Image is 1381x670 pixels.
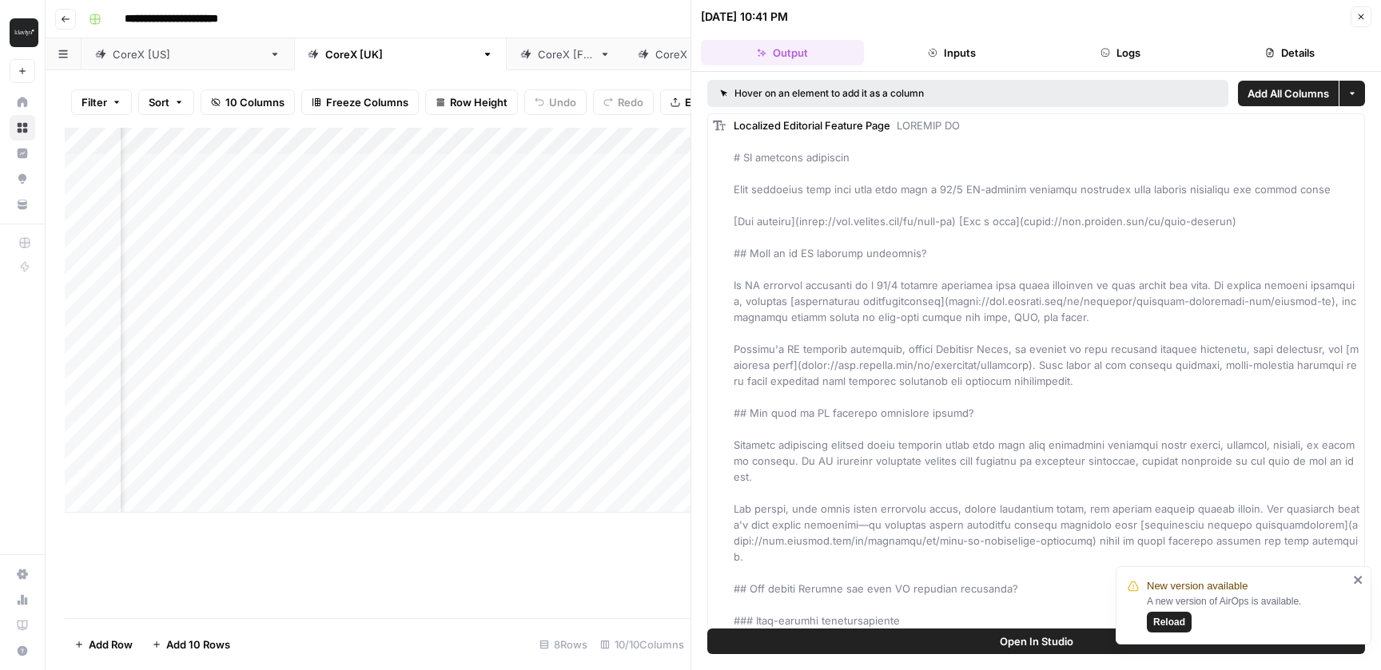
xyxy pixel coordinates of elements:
[10,13,35,53] button: Workspace: Klaviyo
[593,89,654,115] button: Redo
[507,38,624,70] a: CoreX [FR]
[734,119,890,132] span: Localized Editorial Feature Page
[10,115,35,141] a: Browse
[71,89,132,115] button: Filter
[10,638,35,664] button: Help + Support
[538,46,593,62] div: CoreX [FR]
[225,94,285,110] span: 10 Columns
[166,636,230,652] span: Add 10 Rows
[149,94,169,110] span: Sort
[1040,40,1203,65] button: Logs
[1147,594,1348,632] div: A new version of AirOps is available.
[10,561,35,587] a: Settings
[138,89,194,115] button: Sort
[201,89,295,115] button: 10 Columns
[325,46,476,62] div: CoreX [[GEOGRAPHIC_DATA]]
[701,9,788,25] div: [DATE] 10:41 PM
[425,89,518,115] button: Row Height
[720,86,1070,101] div: Hover on an element to add it as a column
[1248,85,1329,101] span: Add All Columns
[10,192,35,217] a: Your Data
[524,89,587,115] button: Undo
[707,628,1365,654] button: Open In Studio
[301,89,419,115] button: Freeze Columns
[549,94,576,110] span: Undo
[618,94,643,110] span: Redo
[1208,40,1371,65] button: Details
[594,632,690,657] div: 10/10 Columns
[89,636,133,652] span: Add Row
[701,40,864,65] button: Output
[294,38,507,70] a: CoreX [[GEOGRAPHIC_DATA]]
[10,587,35,613] a: Usage
[1238,81,1339,106] button: Add All Columns
[1147,578,1248,594] span: New version available
[65,632,142,657] button: Add Row
[533,632,594,657] div: 8 Rows
[142,632,240,657] button: Add 10 Rows
[624,38,742,70] a: CoreX [DE]
[10,89,35,115] a: Home
[660,89,752,115] button: Export CSV
[1153,615,1185,629] span: Reload
[655,46,711,62] div: CoreX [DE]
[10,18,38,47] img: Klaviyo Logo
[82,94,107,110] span: Filter
[326,94,408,110] span: Freeze Columns
[450,94,507,110] span: Row Height
[10,141,35,166] a: Insights
[1353,573,1364,586] button: close
[1000,633,1073,649] span: Open In Studio
[10,613,35,638] a: Learning Hub
[1147,612,1192,632] button: Reload
[870,40,1033,65] button: Inputs
[82,38,294,70] a: CoreX [[GEOGRAPHIC_DATA]]
[113,46,263,62] div: CoreX [[GEOGRAPHIC_DATA]]
[10,166,35,192] a: Opportunities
